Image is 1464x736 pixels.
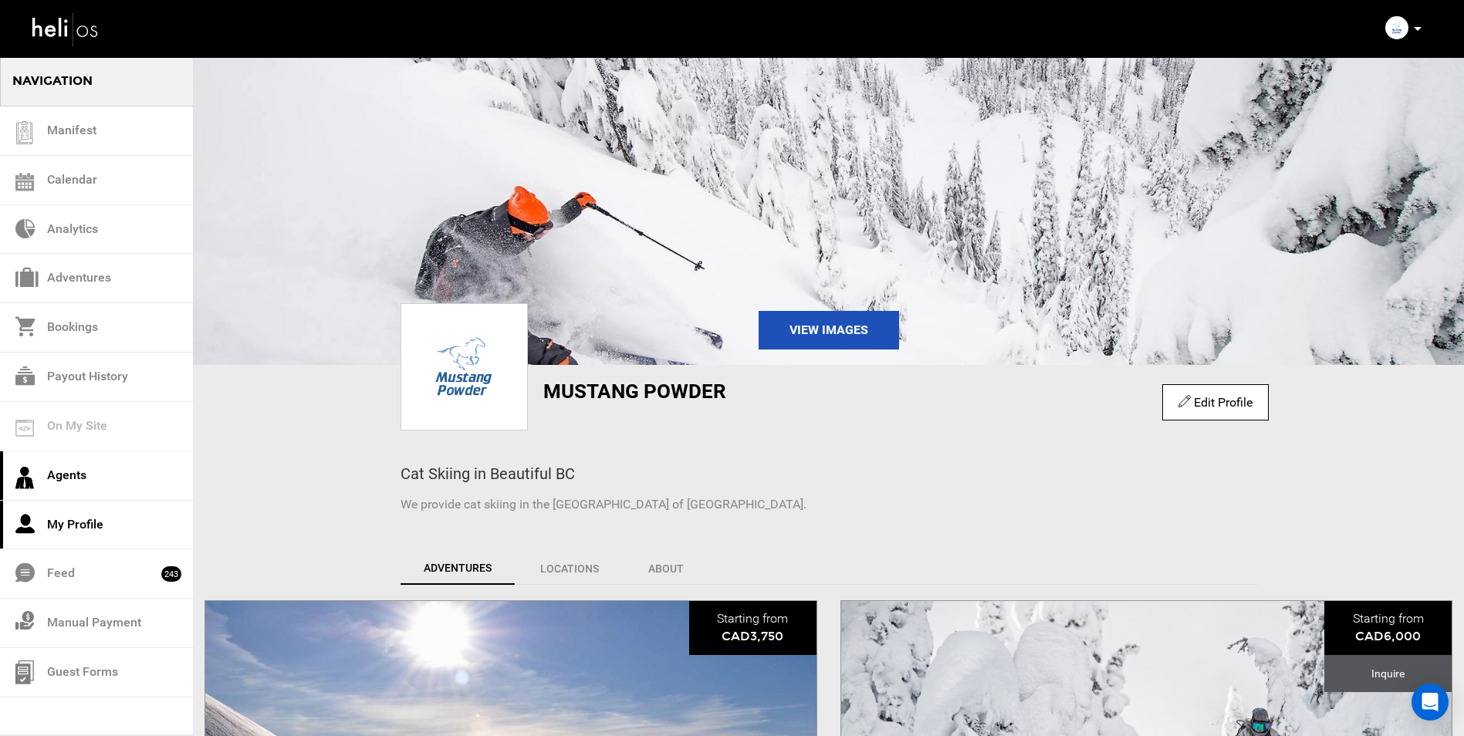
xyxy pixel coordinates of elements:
[15,173,34,191] img: calendar.svg
[1178,395,1252,410] a: Edit Profile
[516,552,623,585] a: Locations
[13,121,36,144] img: guest-list.svg
[401,463,1257,485] div: Cat Skiing in Beautiful BC
[1412,684,1449,721] div: Open Intercom Messenger
[31,8,100,49] img: heli-logo
[193,56,1464,365] img: operator_cover_4df07ee76c357a49e18b2273ff940631.jpg
[401,552,515,585] a: Adventures
[404,308,524,426] img: img_0ff4e6702feb5b161957f2ea789f15f4.png
[15,420,34,437] img: on_my_site.svg
[1385,16,1408,39] img: img_0ff4e6702feb5b161957f2ea789f15f4.png
[543,380,975,402] h1: Mustang Powder
[15,467,34,489] img: agents-icon.svg
[624,552,708,585] a: About
[401,496,1257,514] p: We provide cat skiing in the [GEOGRAPHIC_DATA] of [GEOGRAPHIC_DATA].
[759,311,899,349] a: View Images
[161,566,181,582] span: 243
